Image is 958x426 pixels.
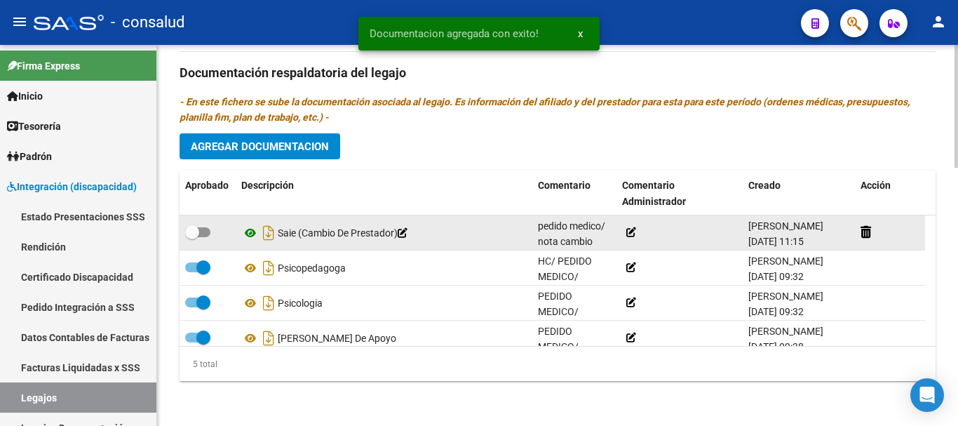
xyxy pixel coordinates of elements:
span: Firma Express [7,58,80,74]
h3: Documentación respaldatoria del legajo [180,63,936,83]
span: Comentario [538,180,591,191]
span: Creado [748,180,781,191]
span: Padrón [7,149,52,164]
div: 5 total [180,357,217,372]
span: Comentario Administrador [622,180,686,207]
span: PEDIDO MEDICO/ CONFORMIDAD/ PRESUPUESTO/ PLAN DE TRABAJO/ INFORMES [538,291,612,398]
span: Aprobado [185,180,229,191]
span: [PERSON_NAME] [748,255,823,267]
button: x [567,21,594,46]
span: x [578,27,583,40]
datatable-header-cell: Aprobado [180,171,236,217]
i: Descargar documento [259,257,278,279]
i: Descargar documento [259,222,278,244]
datatable-header-cell: Descripción [236,171,532,217]
span: Inicio [7,88,43,104]
datatable-header-cell: Comentario [532,171,616,217]
mat-icon: person [930,13,947,30]
div: Open Intercom Messenger [910,378,944,412]
span: [DATE] 09:38 [748,341,804,352]
i: Descargar documento [259,327,278,350]
span: [PERSON_NAME] [748,220,823,232]
span: Acción [861,180,891,191]
datatable-header-cell: Comentario Administrador [616,171,743,217]
div: Psicologia [241,292,527,314]
span: Documentacion agregada con exito! [370,27,539,41]
span: Agregar Documentacion [191,140,329,153]
span: pedido medico/ nota cambio prestador/ conformidad/presupuesto/ plan de trabajo/ informe/ adecuaci... [538,220,657,343]
span: HC/ PEDIDO MEDICO/ CONFORMIDAD/ PRESUPUESTO/ PLAN DE TRABAJO/ INFORMES [538,255,612,363]
span: Tesorería [7,119,61,134]
i: Descargar documento [259,292,278,314]
span: [DATE] 11:15 [748,236,804,247]
div: Psicopedagoga [241,257,527,279]
span: [PERSON_NAME] [748,291,823,302]
span: [DATE] 09:32 [748,306,804,317]
span: - consalud [111,7,184,38]
span: [DATE] 09:32 [748,271,804,282]
i: - En este fichero se sube la documentación asociada al legajo. Es información del afiliado y del ... [180,96,910,123]
span: Descripción [241,180,294,191]
datatable-header-cell: Acción [855,171,925,217]
span: Integración (discapacidad) [7,179,137,194]
datatable-header-cell: Creado [743,171,855,217]
button: Agregar Documentacion [180,133,340,159]
span: [PERSON_NAME] [748,326,823,337]
div: [PERSON_NAME] De Apoyo [241,327,527,350]
mat-icon: menu [11,13,28,30]
div: Saie (Cambio De Prestador) [241,222,527,244]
